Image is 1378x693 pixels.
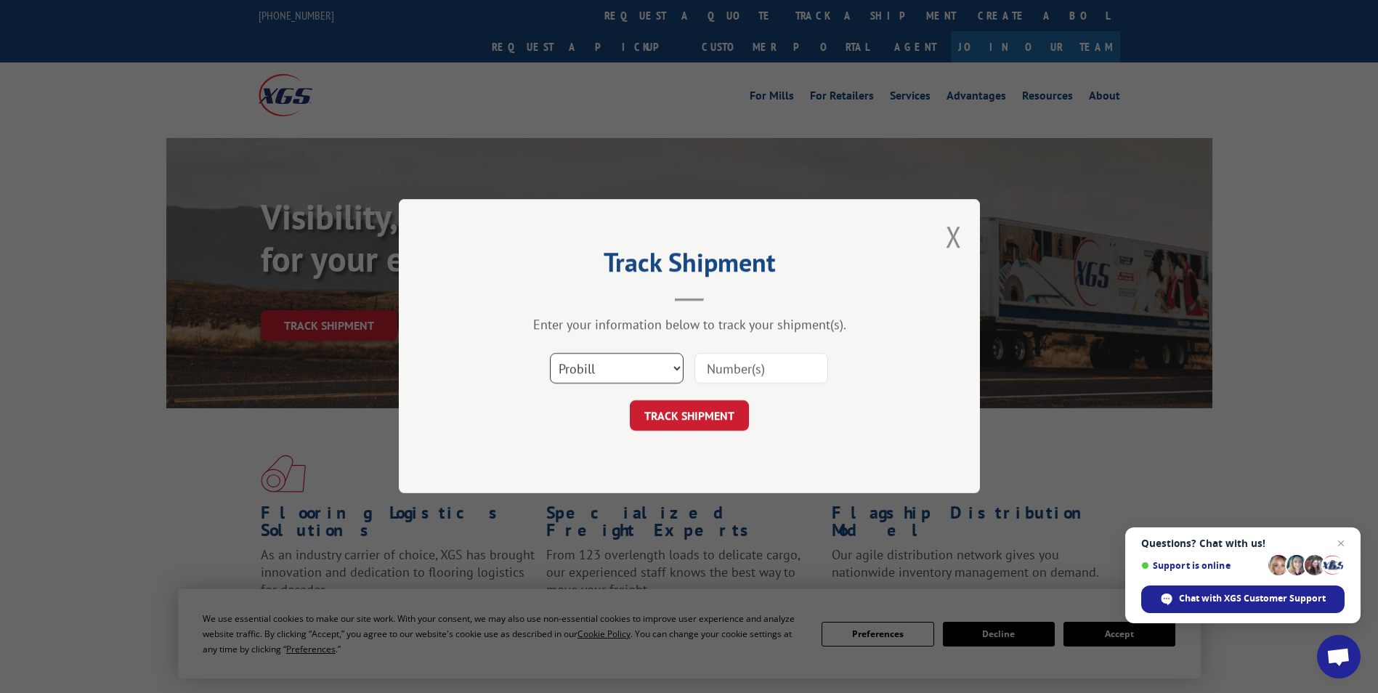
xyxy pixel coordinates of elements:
[1179,592,1326,605] span: Chat with XGS Customer Support
[471,317,907,333] div: Enter your information below to track your shipment(s).
[1141,585,1345,613] div: Chat with XGS Customer Support
[630,401,749,431] button: TRACK SHIPMENT
[471,252,907,280] h2: Track Shipment
[1141,560,1263,571] span: Support is online
[1141,538,1345,549] span: Questions? Chat with us!
[1332,535,1350,552] span: Close chat
[946,217,962,256] button: Close modal
[1317,635,1361,678] div: Open chat
[694,354,828,384] input: Number(s)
